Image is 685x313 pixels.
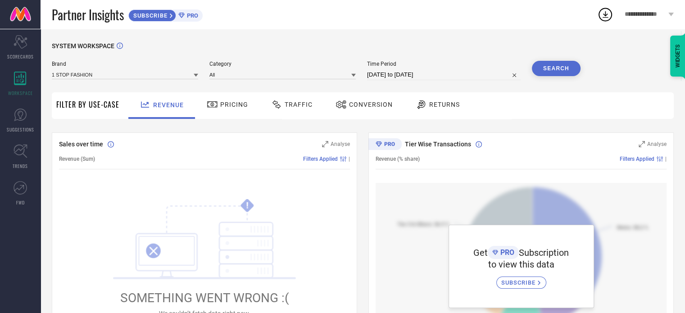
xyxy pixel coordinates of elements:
[405,141,471,148] span: Tier Wise Transactions
[639,141,645,147] svg: Zoom
[16,199,25,206] span: FWD
[52,61,198,67] span: Brand
[367,69,521,80] input: Select time period
[519,247,569,258] span: Subscription
[153,101,184,109] span: Revenue
[246,200,249,211] tspan: !
[322,141,328,147] svg: Zoom
[473,247,488,258] span: Get
[647,141,667,147] span: Analyse
[209,61,356,67] span: Category
[7,53,34,60] span: SCORECARDS
[128,7,203,22] a: SUBSCRIBEPRO
[349,101,393,108] span: Conversion
[303,156,338,162] span: Filters Applied
[7,126,34,133] span: SUGGESTIONS
[597,6,613,23] div: Open download list
[220,101,248,108] span: Pricing
[52,5,124,24] span: Partner Insights
[368,138,402,152] div: Premium
[496,270,546,289] a: SUBSCRIBE
[13,163,28,169] span: TRENDS
[376,156,420,162] span: Revenue (% share)
[501,279,538,286] span: SUBSCRIBE
[129,12,170,19] span: SUBSCRIBE
[429,101,460,108] span: Returns
[285,101,313,108] span: Traffic
[349,156,350,162] span: |
[52,42,114,50] span: SYSTEM WORKSPACE
[665,156,667,162] span: |
[59,141,103,148] span: Sales over time
[8,90,33,96] span: WORKSPACE
[120,290,289,305] span: SOMETHING WENT WRONG :(
[56,99,119,110] span: Filter By Use-Case
[488,259,554,270] span: to view this data
[620,156,654,162] span: Filters Applied
[185,12,198,19] span: PRO
[367,61,521,67] span: Time Period
[331,141,350,147] span: Analyse
[498,248,514,257] span: PRO
[532,61,581,76] button: Search
[59,156,95,162] span: Revenue (Sum)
